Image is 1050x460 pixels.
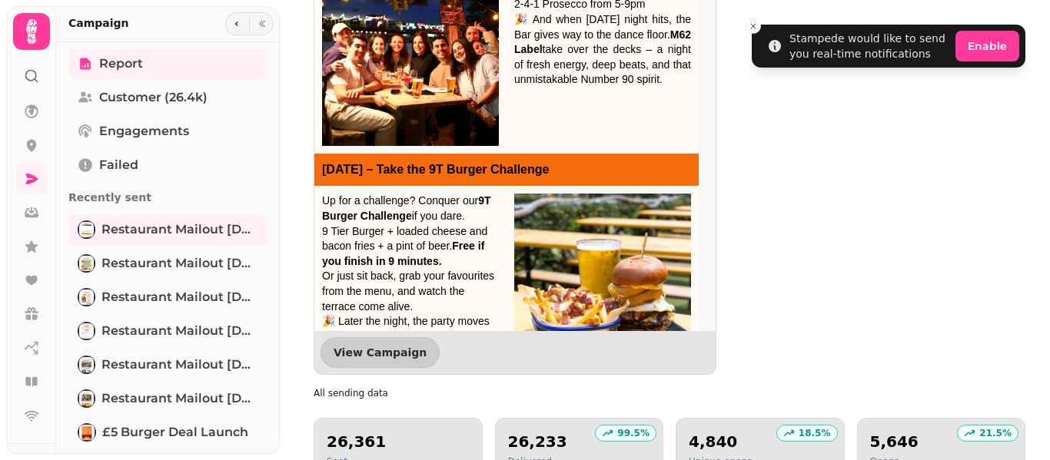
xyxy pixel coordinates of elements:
[322,194,499,223] p: Up for a challenge? Conquer our if you dare.
[955,31,1019,61] button: Enable
[79,357,94,372] img: Restaurant Mailout July 24th
[322,269,499,314] p: Or just sit back, grab your favourites from the menu, and watch the terrace come alive.
[68,248,267,279] a: Restaurant Mailout Aug 13thRestaurant Mailout [DATE]
[68,82,267,113] a: Customer (26.4k)
[99,55,143,73] span: Report
[79,323,94,339] img: Restaurant Mailout July 31st
[99,156,138,174] span: Failed
[101,389,258,408] span: Restaurant Mailout [DATE]
[68,383,267,414] a: Restaurant Mailout July 16thRestaurant Mailout [DATE]
[68,349,267,380] a: Restaurant Mailout July 24thRestaurant Mailout [DATE]
[79,425,95,440] img: £5 Burger Deal Launch
[68,116,267,147] a: Engagements
[322,240,484,267] strong: Free if you finish in 9 minutes.
[508,431,567,452] h2: 26,233
[870,431,919,452] h2: 5,646
[327,431,386,452] h2: 26,361
[68,15,129,31] h2: Campaign
[322,163,549,176] span: [DATE] – Take the 9T Burger Challenge
[514,12,691,88] p: 🎉 And when [DATE] night hits, the Bar gives way to the dance floor. take over the decks – a night...
[689,431,752,452] h2: 4,840
[79,256,94,271] img: Restaurant Mailout Aug 13th
[68,48,267,79] a: Report
[99,88,208,107] span: Customer (26.4k)
[314,387,609,399] h2: Complete overview of all campaign delivery metrics
[101,288,258,306] span: Restaurant Mailout [DATE]
[68,150,267,180] a: Failed
[799,427,831,439] p: 18.5 %
[68,214,267,245] a: Restaurant Mailout Aug 20thRestaurant Mailout [DATE]
[68,282,267,313] a: Restaurant Mailout Aug 7thRestaurant Mailout [DATE]
[979,427,1012,439] p: 21.5 %
[789,31,949,61] div: Stampede would like to send you real-time notifications
[321,337,440,368] button: View Campaign
[334,347,427,358] span: View Campaign
[68,316,267,346] a: Restaurant Mailout July 31stRestaurant Mailout [DATE]
[617,427,650,439] p: 99.5 %
[322,314,499,389] p: 🎉 Later the night, the party moves inside [GEOGRAPHIC_DATA]. takes the decks – pure weekend energy.
[101,254,258,273] span: Restaurant Mailout [DATE]
[68,184,267,211] p: Recently sent
[102,423,248,442] span: £5 Burger Deal Launch
[101,220,258,239] span: Restaurant Mailout [DATE]
[101,322,258,340] span: Restaurant Mailout [DATE]
[68,417,267,448] a: £5 Burger Deal Launch£5 Burger Deal Launch
[79,222,94,237] img: Restaurant Mailout Aug 20th
[322,224,499,270] p: 9 Tier Burger + loaded cheese and bacon fries + a pint of beer.
[101,356,258,374] span: Restaurant Mailout [DATE]
[99,122,189,141] span: Engagements
[79,290,94,305] img: Restaurant Mailout Aug 7th
[79,391,94,406] img: Restaurant Mailout July 16th
[746,18,761,34] button: Close toast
